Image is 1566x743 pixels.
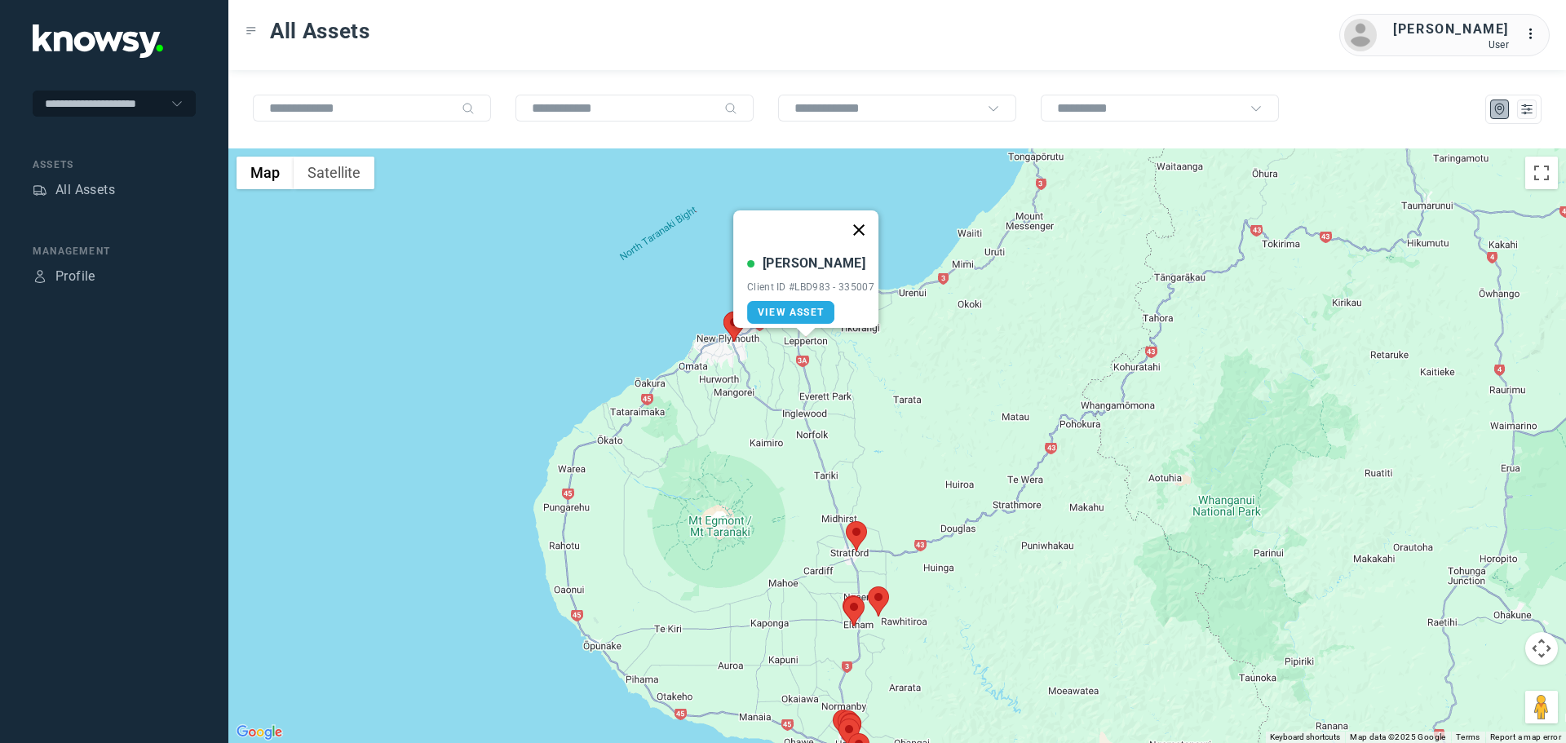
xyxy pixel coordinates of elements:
div: : [1525,24,1545,44]
div: Search [724,102,737,115]
div: All Assets [55,180,115,200]
div: [PERSON_NAME] [1393,20,1509,39]
img: Google [232,722,286,743]
a: Report a map error [1490,732,1561,741]
div: Assets [33,157,196,172]
button: Show satellite imagery [294,157,374,189]
div: Profile [55,267,95,286]
div: [PERSON_NAME] [763,254,865,273]
a: AssetsAll Assets [33,180,115,200]
button: Toggle fullscreen view [1525,157,1558,189]
a: Terms (opens in new tab) [1456,732,1480,741]
tspan: ... [1526,28,1542,40]
a: ProfileProfile [33,267,95,286]
div: Search [462,102,475,115]
span: All Assets [270,16,370,46]
div: Map [1493,102,1507,117]
div: Assets [33,183,47,197]
span: View Asset [758,307,824,318]
button: Keyboard shortcuts [1270,732,1340,743]
a: Open this area in Google Maps (opens a new window) [232,722,286,743]
button: Map camera controls [1525,632,1558,665]
div: : [1525,24,1545,46]
button: Close [839,210,878,250]
span: Map data ©2025 Google [1350,732,1445,741]
div: Toggle Menu [246,25,257,37]
div: Management [33,244,196,259]
div: List [1520,102,1534,117]
div: User [1393,39,1509,51]
a: View Asset [747,301,834,324]
button: Show street map [237,157,294,189]
div: Client ID #LBD983 - 335007 [747,281,874,293]
img: avatar.png [1344,19,1377,51]
button: Drag Pegman onto the map to open Street View [1525,691,1558,723]
img: Application Logo [33,24,163,58]
div: Profile [33,269,47,284]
